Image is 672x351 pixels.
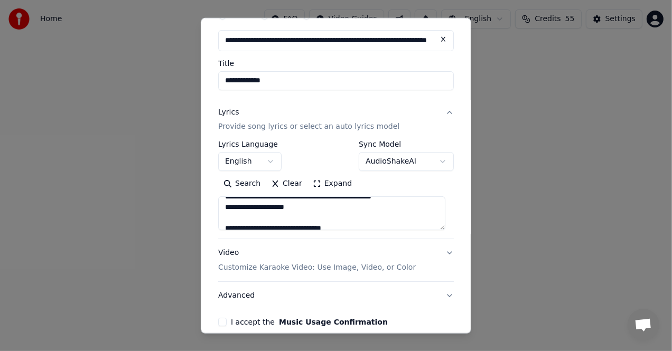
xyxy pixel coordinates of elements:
button: I accept the [279,318,388,326]
div: Lyrics [218,107,239,117]
label: Lyrics Language [218,140,282,148]
button: Clear [266,175,307,192]
button: VideoCustomize Karaoke Video: Use Image, Video, or Color [218,239,454,281]
button: LyricsProvide song lyrics or select an auto lyrics model [218,98,454,140]
p: Provide song lyrics or select an auto lyrics model [218,121,399,132]
button: Advanced [218,282,454,309]
button: Expand [307,175,357,192]
label: URL [315,11,330,18]
div: LyricsProvide song lyrics or select an auto lyrics model [218,140,454,239]
label: Title [218,59,454,67]
p: Customize Karaoke Video: Use Image, Video, or Color [218,262,416,273]
label: I accept the [231,318,388,326]
label: Audio [231,11,252,18]
button: Search [218,175,266,192]
label: Sync Model [359,140,454,148]
label: Video [273,11,294,18]
div: Video [218,248,416,273]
